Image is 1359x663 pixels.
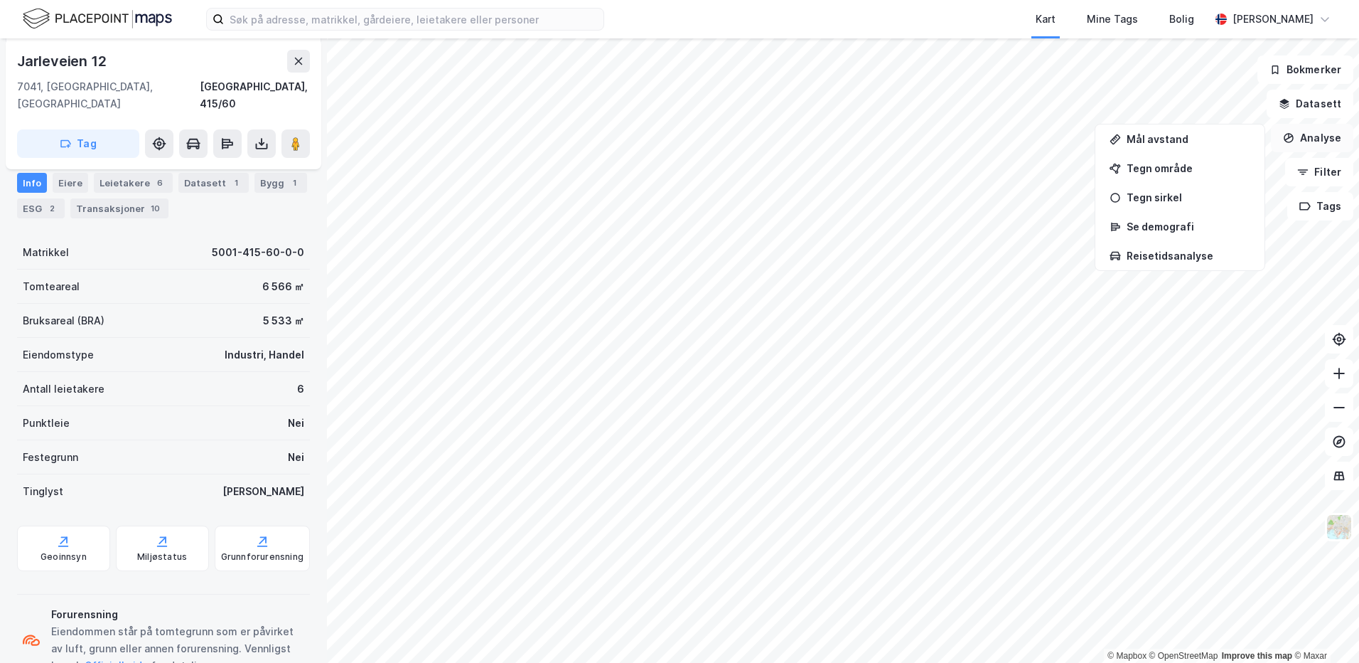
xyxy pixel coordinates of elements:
input: Søk på adresse, matrikkel, gårdeiere, leietakere eller personer [224,9,603,30]
a: OpenStreetMap [1149,651,1218,661]
div: Nei [288,415,304,432]
div: Tegn område [1127,162,1250,174]
img: Z [1326,514,1353,541]
div: Nei [288,449,304,466]
button: Filter [1285,158,1353,186]
div: Eiere [53,173,88,193]
div: Se demografi [1127,221,1250,233]
div: Jarleveien 12 [17,50,109,73]
img: logo.f888ab2527a4732fd821a326f86c7f29.svg [23,6,172,31]
div: Reisetidsanalyse [1127,250,1250,262]
div: 7041, [GEOGRAPHIC_DATA], [GEOGRAPHIC_DATA] [17,78,200,112]
div: Grunnforurensning [221,551,304,563]
div: Transaksjoner [70,198,168,218]
div: 6 566 ㎡ [262,278,304,295]
button: Analyse [1271,124,1353,152]
div: Festegrunn [23,449,78,466]
div: Mål avstand [1127,133,1250,145]
button: Tags [1287,192,1353,221]
a: Mapbox [1107,651,1146,661]
div: Antall leietakere [23,381,104,398]
div: 5 533 ㎡ [263,312,304,329]
div: 2 [45,201,59,216]
div: Punktleie [23,415,70,432]
div: 1 [229,176,243,190]
div: Tegn sirkel [1127,191,1250,203]
div: 6 [153,176,167,190]
div: [GEOGRAPHIC_DATA], 415/60 [200,78,310,112]
div: Eiendomstype [23,346,94,364]
div: Forurensning [51,606,304,623]
div: Industri, Handel [225,346,304,364]
button: Tag [17,129,139,158]
div: Mine Tags [1087,11,1138,28]
div: Bruksareal (BRA) [23,312,104,329]
button: Bokmerker [1257,55,1353,84]
div: Bygg [254,173,307,193]
div: Leietakere [94,173,173,193]
div: 1 [287,176,301,190]
div: Tinglyst [23,483,63,500]
div: Miljøstatus [137,551,187,563]
div: 10 [148,201,163,216]
div: Geoinnsyn [41,551,87,563]
div: 6 [297,381,304,398]
iframe: Chat Widget [1288,595,1359,663]
div: ESG [17,198,65,218]
a: Improve this map [1222,651,1292,661]
div: Matrikkel [23,244,69,261]
button: Datasett [1267,90,1353,118]
div: [PERSON_NAME] [222,483,304,500]
div: [PERSON_NAME] [1232,11,1314,28]
div: Bolig [1169,11,1194,28]
div: Info [17,173,47,193]
div: 5001-415-60-0-0 [212,244,304,261]
div: Kontrollprogram for chat [1288,595,1359,663]
div: Datasett [178,173,249,193]
div: Tomteareal [23,278,80,295]
div: Kart [1036,11,1055,28]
